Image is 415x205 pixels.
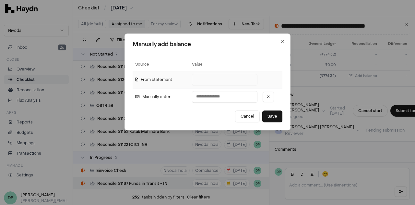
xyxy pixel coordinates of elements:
[133,58,189,71] th: Source
[133,88,189,106] td: Manually enter
[133,42,282,48] h2: Manually add balance
[235,110,260,122] button: Cancel
[189,58,260,71] th: Value
[262,110,282,122] button: Save
[133,71,189,88] td: From statement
